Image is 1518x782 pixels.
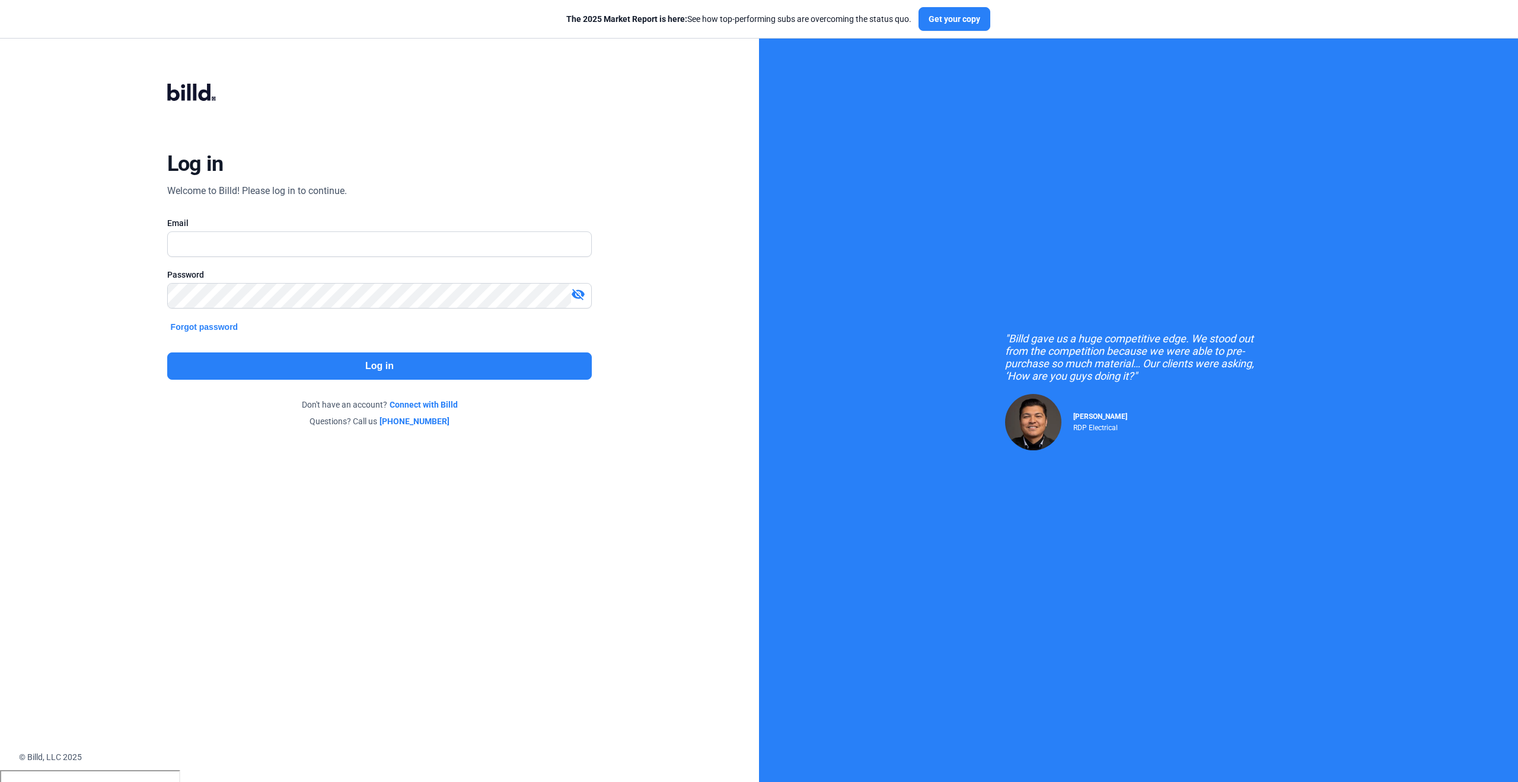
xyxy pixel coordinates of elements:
span: The 2025 Market Report is here: [566,14,687,24]
div: Password [167,269,592,281]
div: Email [167,217,592,229]
div: Don't have an account? [167,399,592,411]
img: Raul Pacheco [1005,394,1061,450]
div: RDP Electrical [1073,421,1127,432]
button: Get your copy [919,7,990,31]
button: Forgot password [167,320,242,333]
mat-icon: visibility_off [571,287,585,301]
button: Log in [167,352,592,380]
div: See how top-performing subs are overcoming the status quo. [566,13,911,25]
a: [PHONE_NUMBER] [379,415,449,427]
div: "Billd gave us a huge competitive edge. We stood out from the competition because we were able to... [1005,332,1272,382]
div: Welcome to Billd! Please log in to continue. [167,184,347,198]
a: Connect with Billd [390,399,458,411]
div: Questions? Call us [167,415,592,427]
div: Log in [167,151,224,177]
span: [PERSON_NAME] [1073,412,1127,421]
